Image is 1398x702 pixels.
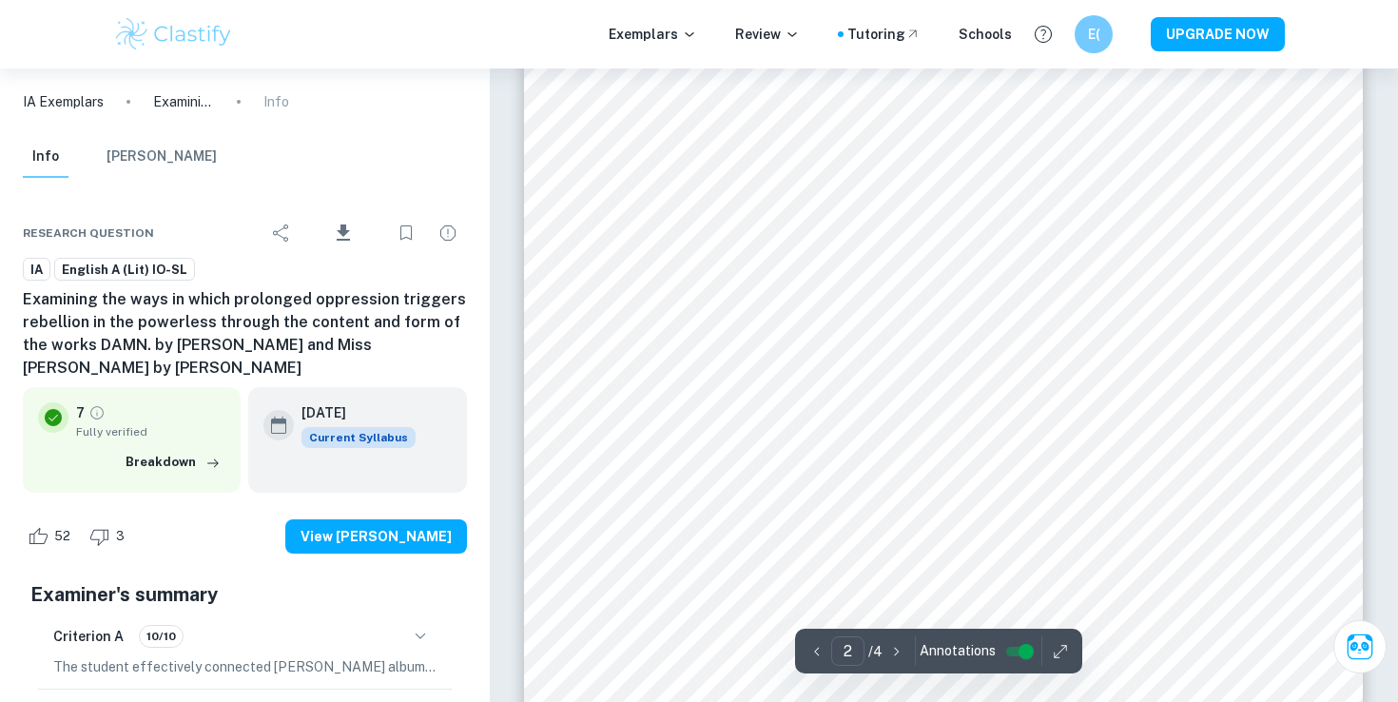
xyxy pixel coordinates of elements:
[24,261,49,280] span: IA
[23,91,104,112] a: IA Exemplars
[868,641,883,662] p: / 4
[609,24,697,45] p: Exemplars
[285,519,467,554] button: View [PERSON_NAME]
[76,402,85,423] p: 7
[1333,620,1387,673] button: Ask Clai
[106,527,135,546] span: 3
[301,427,416,448] div: This exemplar is based on the current syllabus. Feel free to refer to it for inspiration/ideas wh...
[23,224,154,242] span: Research question
[23,288,467,380] h6: Examining the ways in which prolonged oppression triggers rebellion in the powerless through the ...
[23,136,68,178] button: Info
[113,15,234,53] img: Clastify logo
[53,626,124,647] h6: Criterion A
[54,258,195,282] a: English A (Lit) IO-SL
[76,423,225,440] span: Fully verified
[429,214,467,252] div: Report issue
[153,91,214,112] p: Examining the ways in which prolonged oppression triggers rebellion in the powerless through the ...
[1075,15,1113,53] button: E(
[30,580,459,609] h5: Examiner's summary
[387,214,425,252] div: Bookmark
[88,404,106,421] a: Grade fully verified
[1083,24,1105,45] h6: E(
[85,521,135,552] div: Dislike
[920,641,996,661] span: Annotations
[1151,17,1285,51] button: UPGRADE NOW
[55,261,194,280] span: English A (Lit) IO-SL
[304,208,383,258] div: Download
[847,24,921,45] a: Tutoring
[1027,18,1059,50] button: Help and Feedback
[301,427,416,448] span: Current Syllabus
[263,91,289,112] p: Info
[121,448,225,477] button: Breakdown
[23,521,81,552] div: Like
[959,24,1012,45] a: Schools
[44,527,81,546] span: 52
[53,656,437,677] p: The student effectively connected [PERSON_NAME] album DAMN. and [PERSON_NAME] play Miss [PERSON_N...
[262,214,301,252] div: Share
[140,628,183,645] span: 10/10
[23,258,50,282] a: IA
[107,136,217,178] button: [PERSON_NAME]
[301,402,400,423] h6: [DATE]
[735,24,800,45] p: Review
